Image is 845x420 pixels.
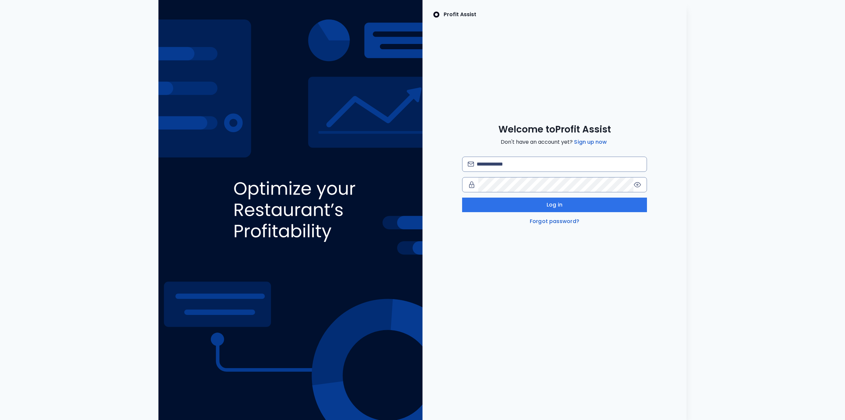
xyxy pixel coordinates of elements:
[468,162,474,167] img: email
[528,217,581,225] a: Forgot password?
[444,11,476,19] p: Profit Assist
[573,138,608,146] a: Sign up now
[547,201,562,209] span: Log in
[501,138,608,146] span: Don't have an account yet?
[433,11,440,19] img: SpotOn Logo
[498,124,611,135] span: Welcome to Profit Assist
[462,198,647,212] button: Log in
